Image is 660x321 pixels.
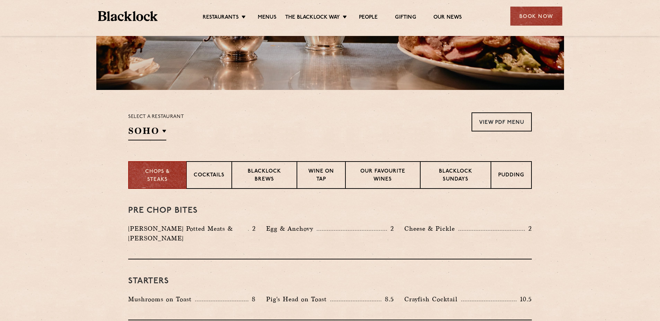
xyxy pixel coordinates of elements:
[404,224,458,233] p: Cheese & Pickle
[248,295,256,304] p: 8
[304,168,338,184] p: Wine on Tap
[239,168,290,184] p: Blacklock Brews
[510,7,562,26] div: Book Now
[353,168,413,184] p: Our favourite wines
[381,295,394,304] p: 8.5
[128,224,248,243] p: [PERSON_NAME] Potted Meats & [PERSON_NAME]
[266,224,317,233] p: Egg & Anchovy
[387,224,394,233] p: 2
[517,295,532,304] p: 10.5
[433,14,462,22] a: Our News
[498,172,524,180] p: Pudding
[128,206,532,215] h3: Pre Chop Bites
[203,14,239,22] a: Restaurants
[128,277,532,286] h3: Starters
[98,11,158,21] img: BL_Textured_Logo-footer-cropped.svg
[266,294,330,304] p: Pig's Head on Toast
[136,168,179,184] p: Chops & Steaks
[128,294,195,304] p: Mushrooms on Toast
[194,172,225,180] p: Cocktails
[428,168,484,184] p: Blacklock Sundays
[472,112,532,131] a: View PDF Menu
[249,224,256,233] p: 2
[404,294,461,304] p: Crayfish Cocktail
[395,14,416,22] a: Gifting
[128,125,166,140] h2: SOHO
[359,14,378,22] a: People
[128,112,184,121] p: Select a restaurant
[285,14,340,22] a: The Blacklock Way
[258,14,276,22] a: Menus
[525,224,532,233] p: 2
